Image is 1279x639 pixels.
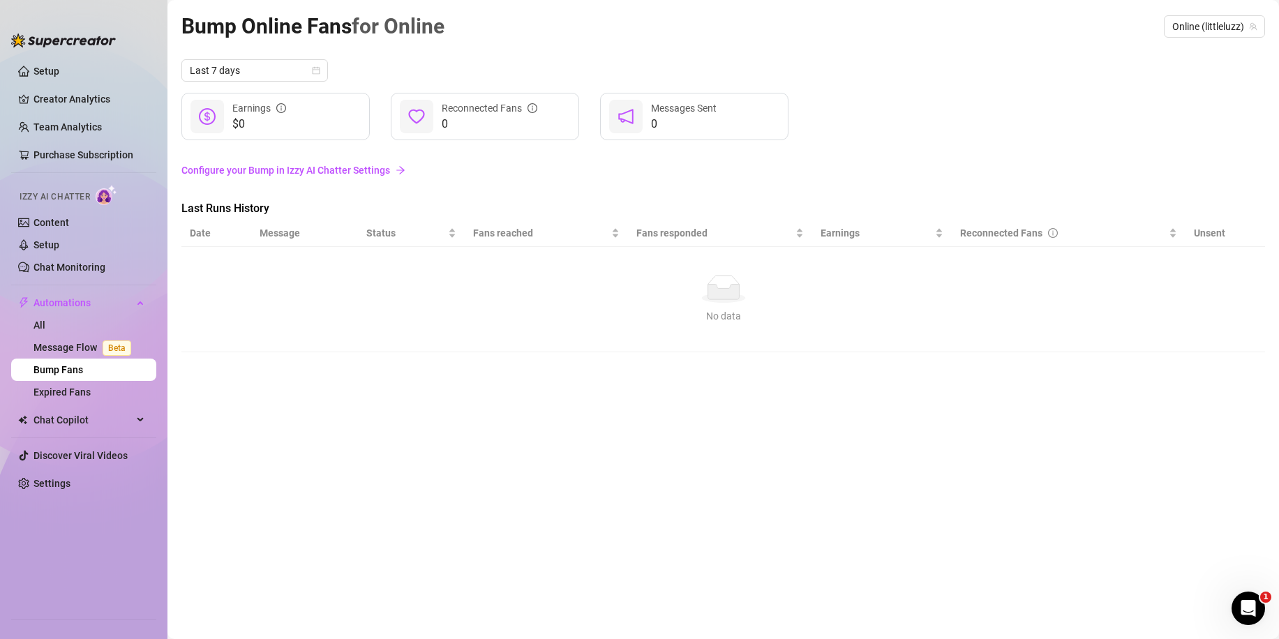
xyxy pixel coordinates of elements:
[473,225,608,241] span: Fans reached
[181,163,1265,178] a: Configure your Bump in Izzy AI Chatter Settings
[1172,16,1257,37] span: Online (littleluzz)
[18,415,27,425] img: Chat Copilot
[1249,22,1257,31] span: team
[651,103,717,114] span: Messages Sent
[636,225,793,241] span: Fans responded
[232,100,286,116] div: Earnings
[18,297,29,308] span: thunderbolt
[465,220,628,247] th: Fans reached
[33,121,102,133] a: Team Analytics
[396,165,405,175] span: arrow-right
[1048,228,1058,238] span: info-circle
[33,217,69,228] a: Content
[960,225,1166,241] div: Reconnected Fans
[1185,220,1234,247] th: Unsent
[33,319,45,331] a: All
[1232,592,1265,625] iframe: Intercom live chat
[33,342,137,353] a: Message FlowBeta
[96,185,117,205] img: AI Chatter
[33,386,91,398] a: Expired Fans
[821,225,932,241] span: Earnings
[352,14,444,38] span: for Online
[33,478,70,489] a: Settings
[33,409,133,431] span: Chat Copilot
[251,220,358,247] th: Message
[33,88,145,110] a: Creator Analytics
[358,220,465,247] th: Status
[33,239,59,250] a: Setup
[33,262,105,273] a: Chat Monitoring
[181,10,444,43] article: Bump Online Fans
[20,190,90,204] span: Izzy AI Chatter
[190,60,320,81] span: Last 7 days
[33,364,83,375] a: Bump Fans
[528,103,537,113] span: info-circle
[628,220,812,247] th: Fans responded
[195,308,1251,324] div: No data
[442,100,537,116] div: Reconnected Fans
[103,340,131,356] span: Beta
[408,108,425,125] span: heart
[181,200,416,217] span: Last Runs History
[33,144,145,166] a: Purchase Subscription
[33,292,133,314] span: Automations
[181,220,251,247] th: Date
[312,66,320,75] span: calendar
[812,220,952,247] th: Earnings
[442,116,537,133] span: 0
[33,450,128,461] a: Discover Viral Videos
[33,66,59,77] a: Setup
[199,108,216,125] span: dollar
[181,157,1265,183] a: Configure your Bump in Izzy AI Chatter Settingsarrow-right
[618,108,634,125] span: notification
[276,103,286,113] span: info-circle
[1260,592,1271,603] span: 1
[232,116,286,133] span: $0
[651,116,717,133] span: 0
[11,33,116,47] img: logo-BBDzfeDw.svg
[366,225,445,241] span: Status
